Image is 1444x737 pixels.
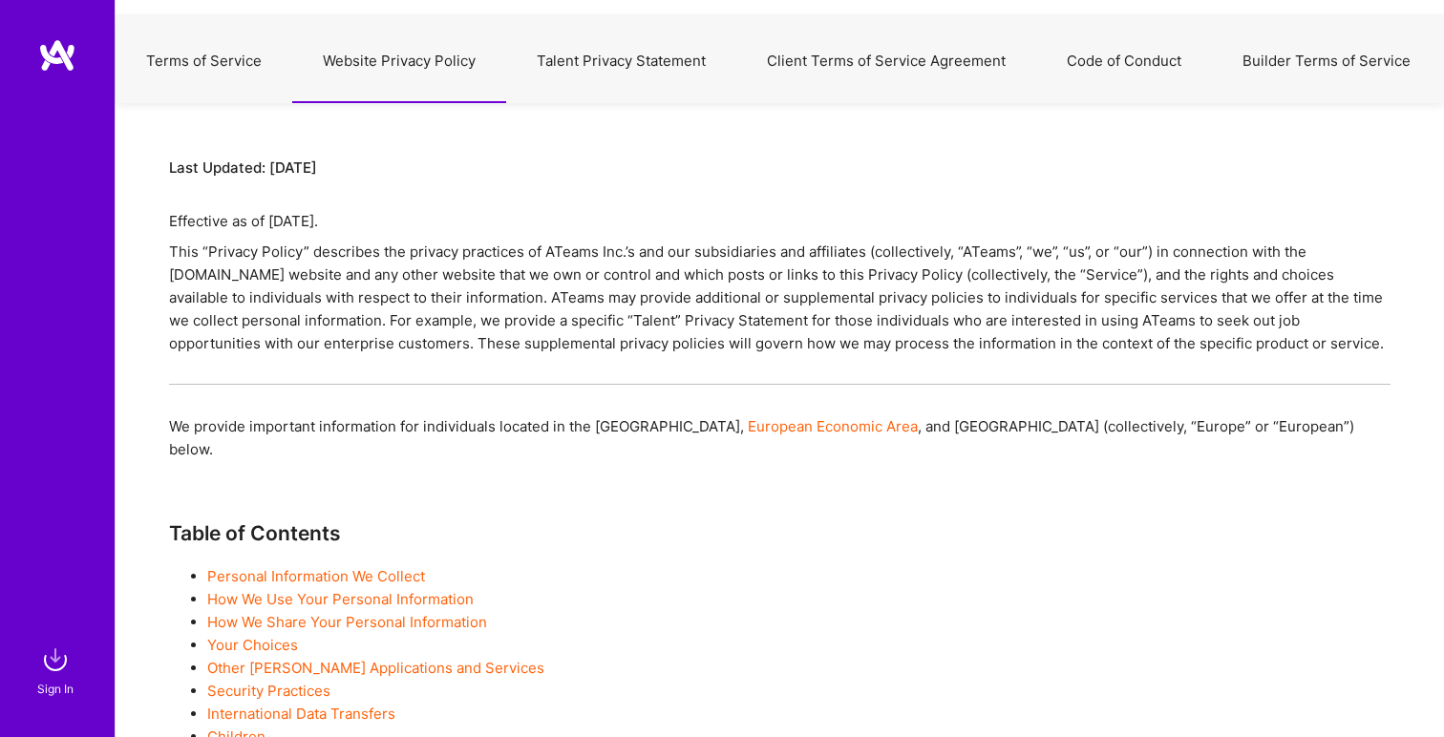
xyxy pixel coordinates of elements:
img: logo [38,38,76,73]
h3: Table of Contents [169,521,1391,545]
div: Last Updated: [DATE] [169,157,1391,179]
button: Talent Privacy Statement [506,19,736,103]
div: Sign In [37,679,74,699]
a: How We Share Your Personal Information [207,613,487,631]
button: Builder Terms of Service [1212,19,1441,103]
img: sign in [36,641,74,679]
button: Code of Conduct [1036,19,1212,103]
button: Client Terms of Service Agreement [736,19,1036,103]
a: sign inSign In [40,641,74,699]
a: How We Use Your Personal Information [207,590,474,608]
a: European Economic Area [748,417,918,435]
a: International Data Transfers [207,705,395,723]
div: We provide important information for individuals located in the [GEOGRAPHIC_DATA], , and [GEOGRAP... [169,415,1391,461]
div: This “Privacy Policy” describes the privacy practices of ATeams Inc.’s and our subsidiaries and a... [169,241,1391,355]
a: Your Choices [207,636,298,654]
a: Personal Information We Collect [207,567,425,585]
div: Effective as of [DATE]. [169,210,1391,233]
button: Website Privacy Policy [292,19,506,103]
button: Terms of Service [116,19,292,103]
a: Other [PERSON_NAME] Applications and Services [207,659,544,677]
a: Security Practices [207,682,330,700]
